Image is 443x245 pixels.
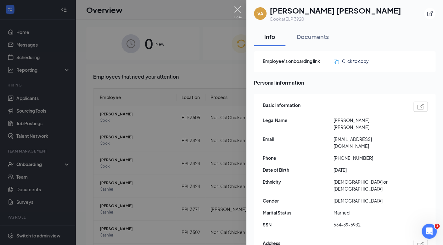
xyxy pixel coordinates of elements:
[270,5,401,16] h1: [PERSON_NAME] [PERSON_NAME]
[435,224,440,229] span: 1
[257,10,263,17] div: VA
[263,197,334,204] span: Gender
[263,102,300,112] span: Basic information
[270,16,401,22] div: Cook at ELP 3920
[424,8,435,19] button: ExternalLink
[263,209,334,216] span: Marital Status
[334,58,369,64] button: Click to copy
[334,59,339,64] img: click-to-copy.71757273a98fde459dfc.svg
[297,33,329,41] div: Documents
[334,209,404,216] span: Married
[334,136,404,149] span: [EMAIL_ADDRESS][DOMAIN_NAME]
[334,221,404,228] span: 634-39-6932
[263,117,334,124] span: Legal Name
[263,221,334,228] span: SSN
[334,178,404,192] span: [DEMOGRAPHIC_DATA] or [DEMOGRAPHIC_DATA]
[260,33,279,41] div: Info
[334,117,404,131] span: [PERSON_NAME] [PERSON_NAME]
[427,10,433,17] svg: ExternalLink
[263,166,334,173] span: Date of Birth
[334,166,404,173] span: [DATE]
[263,178,334,185] span: Ethnicity
[263,154,334,161] span: Phone
[334,154,404,161] span: [PHONE_NUMBER]
[254,79,435,86] span: Personal information
[334,197,404,204] span: [DEMOGRAPHIC_DATA]
[263,58,334,64] span: Employee's onboarding link
[422,224,437,239] iframe: Intercom live chat
[263,136,334,142] span: Email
